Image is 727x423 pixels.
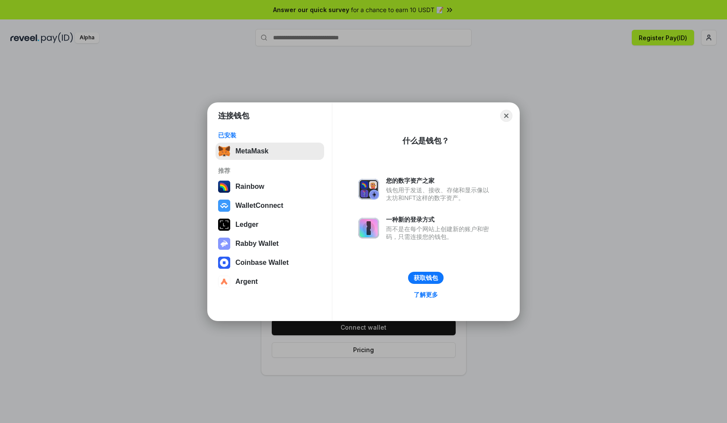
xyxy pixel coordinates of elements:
[218,145,230,157] img: svg+xml,%3Csvg%20fill%3D%22none%22%20height%3D%2233%22%20viewBox%3D%220%200%2035%2033%22%20width%...
[216,216,324,233] button: Ledger
[386,186,493,202] div: 钱包用于发送、接收、存储和显示像以太坊和NFT这样的数字资产。
[216,254,324,271] button: Coinbase Wallet
[358,179,379,200] img: svg+xml,%3Csvg%20xmlns%3D%22http%3A%2F%2Fwww.w3.org%2F2000%2Fsvg%22%20fill%3D%22none%22%20viewBox...
[218,276,230,288] img: svg+xml,%3Csvg%20width%3D%2228%22%20height%3D%2228%22%20viewBox%3D%220%200%2028%2028%22%20fill%3D...
[216,235,324,252] button: Rabby Wallet
[218,167,322,175] div: 推荐
[216,273,324,290] button: Argent
[235,202,283,210] div: WalletConnect
[218,238,230,250] img: svg+xml,%3Csvg%20xmlns%3D%22http%3A%2F%2Fwww.w3.org%2F2000%2Fsvg%22%20fill%3D%22none%22%20viewBox...
[409,289,443,300] a: 了解更多
[235,147,268,155] div: MetaMask
[216,197,324,214] button: WalletConnect
[386,225,493,241] div: 而不是在每个网站上创建新的账户和密码，只需连接您的钱包。
[218,131,322,139] div: 已安装
[235,259,289,267] div: Coinbase Wallet
[216,143,324,160] button: MetaMask
[408,272,444,284] button: 获取钱包
[235,278,258,286] div: Argent
[386,177,493,184] div: 您的数字资产之家
[235,240,279,248] div: Rabby Wallet
[218,111,249,121] h1: 连接钱包
[500,110,512,122] button: Close
[216,178,324,195] button: Rainbow
[358,218,379,239] img: svg+xml,%3Csvg%20xmlns%3D%22http%3A%2F%2Fwww.w3.org%2F2000%2Fsvg%22%20fill%3D%22none%22%20viewBox...
[218,219,230,231] img: svg+xml,%3Csvg%20xmlns%3D%22http%3A%2F%2Fwww.w3.org%2F2000%2Fsvg%22%20width%3D%2228%22%20height%3...
[414,291,438,299] div: 了解更多
[218,200,230,212] img: svg+xml,%3Csvg%20width%3D%2228%22%20height%3D%2228%22%20viewBox%3D%220%200%2028%2028%22%20fill%3D...
[414,274,438,282] div: 获取钱包
[218,181,230,193] img: svg+xml,%3Csvg%20width%3D%22120%22%20height%3D%22120%22%20viewBox%3D%220%200%20120%20120%22%20fil...
[235,221,258,229] div: Ledger
[218,257,230,269] img: svg+xml,%3Csvg%20width%3D%2228%22%20height%3D%2228%22%20viewBox%3D%220%200%2028%2028%22%20fill%3D...
[386,216,493,223] div: 一种新的登录方式
[235,183,264,191] div: Rainbow
[402,136,449,146] div: 什么是钱包？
